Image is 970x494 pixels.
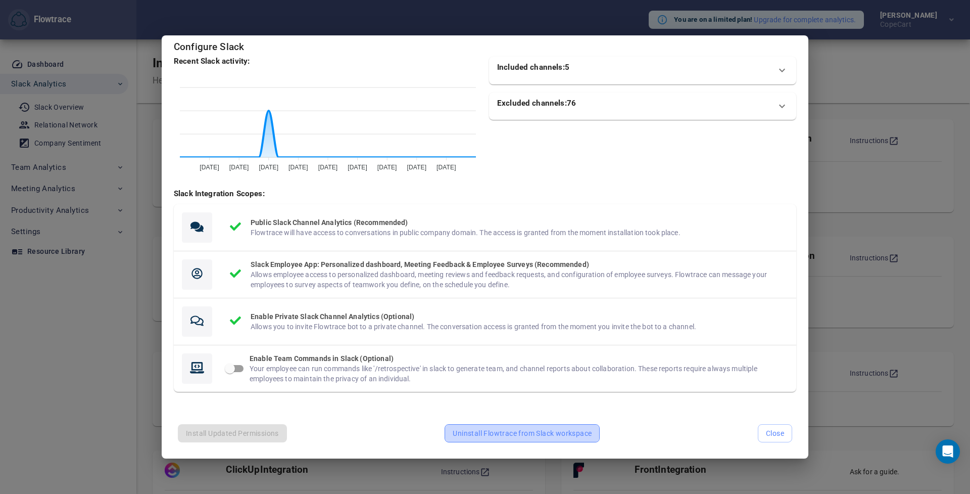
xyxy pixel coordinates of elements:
div: Slack Employee App: Personalized dashboard, Meeting Feedback & Employee Surveys (Recommended) [251,259,788,270]
h5: Configure Slack [174,41,796,53]
tspan: [DATE] [437,164,456,171]
tspan: [DATE] [407,164,426,171]
div: Included channels:5 [489,57,796,84]
tspan: [DATE] [200,164,219,171]
div: Enable Team Commands in Slack (Optional) [250,353,788,364]
tspan: [DATE] [348,164,367,171]
div: Excluded channels:76 [489,93,796,120]
div: Enable Private Slack Channel Analytics (Optional) [251,311,696,322]
div: Your employee can run commands like '/retrospective' in slack to generate team, and channel repor... [250,364,788,384]
span: Uninstall Flowtrace from Slack workspace [453,427,592,440]
span: Close [766,427,784,440]
h5: Included channels: 5 [497,63,569,72]
div: Open Intercom Messenger [936,439,960,464]
button: Uninstall Flowtrace from Slack workspace [445,424,600,443]
tspan: [DATE] [377,164,397,171]
tspan: [DATE] [229,164,249,171]
h5: Recent Slack activity: [174,57,481,66]
tspan: [DATE] [318,164,338,171]
div: Allows employee access to personalized dashboard, meeting reviews and feedback requests, and conf... [251,270,788,290]
h5: Slack Integration Scopes: [174,189,796,198]
button: Close [758,424,792,443]
div: Allows you to invite Flowtrace bot to a private channel. The conversation access is granted from ... [251,322,696,332]
div: Public Slack Channel Analytics (Recommended) [251,217,681,228]
tspan: [DATE] [259,164,278,171]
div: Flowtrace will have access to conversations in public company domain. The access is granted from ... [251,228,681,238]
h5: Excluded channels: 76 [497,99,576,108]
tspan: [DATE] [288,164,308,171]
